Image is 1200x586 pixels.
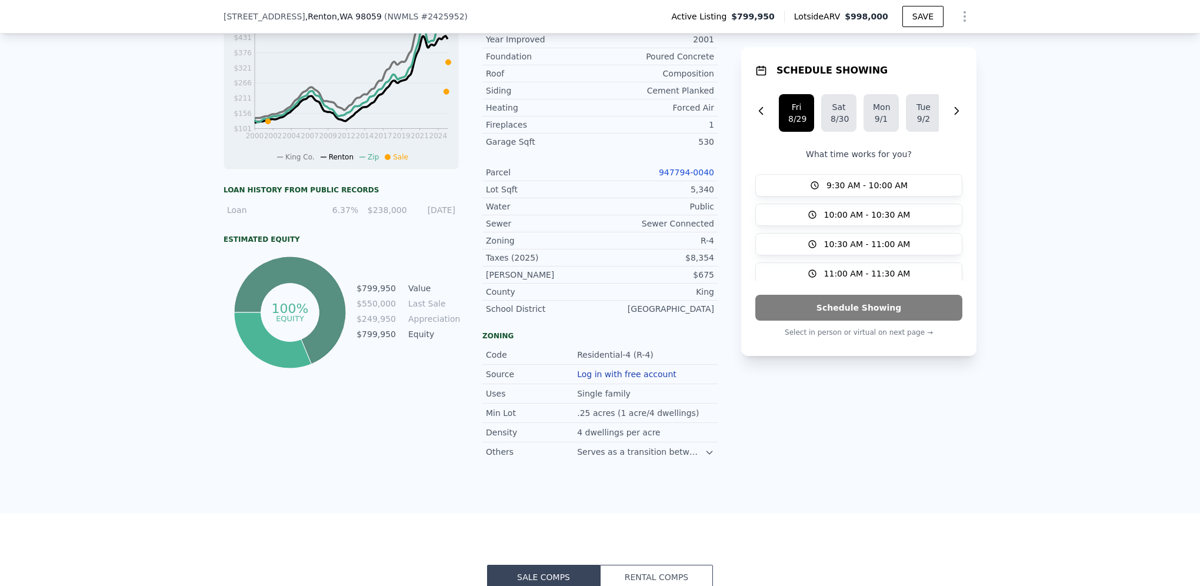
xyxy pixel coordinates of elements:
div: Code [486,349,577,361]
div: Sewer Connected [600,218,714,229]
tspan: $156 [234,109,252,118]
div: Sat [831,101,847,113]
div: 8/30 [831,113,847,125]
span: # 2425952 [421,12,464,21]
tspan: equity [276,314,304,322]
div: Others [486,446,577,458]
tspan: $101 [234,125,252,133]
td: $249,950 [356,312,396,325]
span: 10:30 AM - 11:00 AM [824,238,911,250]
a: 947794-0040 [659,168,714,177]
tspan: 2019 [392,132,411,140]
div: Density [486,427,577,438]
div: Estimated Equity [224,235,459,244]
div: Siding [486,85,600,96]
div: Zoning [482,331,718,341]
button: Mon9/1 [864,94,899,132]
div: [PERSON_NAME] [486,269,600,281]
div: Water [486,201,600,212]
tspan: 2004 [282,132,301,140]
span: 11:00 AM - 11:30 AM [824,268,911,279]
div: Mon [873,101,889,113]
div: Source [486,368,577,380]
td: $799,950 [356,328,396,341]
div: Year Improved [486,34,600,45]
td: $550,000 [356,297,396,310]
div: Lot Sqft [486,184,600,195]
div: 1 [600,119,714,131]
tspan: 2012 [338,132,356,140]
td: Equity [406,328,459,341]
p: Select in person or virtual on next page → [755,325,962,339]
div: .25 acres (1 acre/4 dwellings) [577,407,701,419]
div: Parcel [486,167,600,178]
div: 2001 [600,34,714,45]
div: Roof [486,68,600,79]
span: , Renton [305,11,382,22]
div: $8,354 [600,252,714,264]
div: Serves as a transition between rural and higher density zones. [577,446,705,458]
span: 9:30 AM - 10:00 AM [826,179,908,191]
div: 9/2 [915,113,932,125]
tspan: 2021 [411,132,429,140]
span: $799,950 [731,11,775,22]
tspan: $431 [234,34,252,42]
tspan: 2000 [246,132,264,140]
tspan: 2002 [264,132,282,140]
td: Value [406,282,459,295]
div: 5,340 [600,184,714,195]
tspan: 100% [271,301,308,316]
div: Min Lot [486,407,577,419]
td: $799,950 [356,282,396,295]
button: Show Options [953,5,976,28]
tspan: $376 [234,49,252,57]
tspan: 2014 [356,132,374,140]
div: Heating [486,102,600,114]
tspan: 2007 [301,132,319,140]
div: Poured Concrete [600,51,714,62]
div: Zoning [486,235,600,247]
button: 11:00 AM - 11:30 AM [755,262,962,285]
div: Sewer [486,218,600,229]
span: $998,000 [845,12,888,21]
span: Active Listing [671,11,731,22]
div: $238,000 [365,204,406,216]
div: Fireplaces [486,119,600,131]
div: ( ) [384,11,468,22]
span: 10:00 AM - 10:30 AM [824,209,911,221]
div: $675 [600,269,714,281]
tspan: 2017 [374,132,392,140]
div: Single family [577,388,633,399]
div: R-4 [600,235,714,247]
tspan: $266 [234,79,252,87]
button: 10:30 AM - 11:00 AM [755,233,962,255]
button: Schedule Showing [755,295,962,321]
p: What time works for you? [755,148,962,160]
div: Cement Planked [600,85,714,96]
div: Fri [788,101,805,113]
div: Taxes (2025) [486,252,600,264]
td: Last Sale [406,297,459,310]
tspan: 2024 [429,132,448,140]
h1: SCHEDULE SHOWING [776,64,888,78]
button: Tue9/2 [906,94,941,132]
div: Foundation [486,51,600,62]
button: 9:30 AM - 10:00 AM [755,174,962,197]
span: Zip [368,153,379,161]
span: Lotside ARV [794,11,845,22]
div: [DATE] [414,204,455,216]
div: Loan [227,204,310,216]
button: Sat8/30 [821,94,856,132]
div: 4 dwellings per acre [577,427,663,438]
span: NWMLS [387,12,418,21]
div: Residential-4 (R-4) [577,349,656,361]
div: Forced Air [600,102,714,114]
tspan: 2009 [319,132,337,140]
div: King [600,286,714,298]
div: Loan history from public records [224,185,459,195]
button: 10:00 AM - 10:30 AM [755,204,962,226]
tspan: $211 [234,94,252,102]
button: SAVE [902,6,944,27]
span: [STREET_ADDRESS] [224,11,305,22]
button: Log in with free account [577,369,676,379]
